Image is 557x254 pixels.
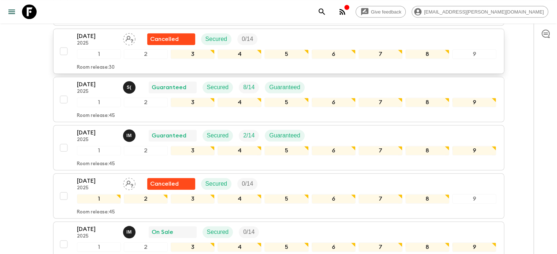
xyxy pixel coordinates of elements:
[312,49,356,59] div: 6
[203,130,233,141] div: Secured
[77,41,117,46] p: 2025
[152,83,186,92] p: Guaranteed
[150,179,179,188] p: Cancelled
[147,178,195,190] div: Flash Pack cancellation
[77,209,115,215] p: Room release: 45
[359,242,402,252] div: 7
[237,178,257,190] div: Trip Fill
[152,228,173,236] p: On Sale
[77,225,117,234] p: [DATE]
[312,242,356,252] div: 6
[77,234,117,239] p: 2025
[205,35,227,43] p: Secured
[124,242,168,252] div: 2
[127,84,131,90] p: S (
[312,194,356,204] div: 6
[147,33,195,45] div: Flash Pack cancellation
[269,83,300,92] p: Guaranteed
[242,35,253,43] p: 0 / 14
[359,49,402,59] div: 7
[205,179,227,188] p: Secured
[312,98,356,107] div: 6
[264,49,308,59] div: 5
[77,113,115,119] p: Room release: 45
[77,128,117,137] p: [DATE]
[243,228,255,236] p: 0 / 14
[126,229,132,235] p: I M
[53,173,504,219] button: [DATE]2025Assign pack leaderFlash Pack cancellationSecuredTrip Fill123456789Room release:45
[207,228,229,236] p: Secured
[126,133,132,139] p: I M
[77,242,121,252] div: 1
[171,49,215,59] div: 3
[239,81,259,93] div: Trip Fill
[243,83,255,92] p: 8 / 14
[264,194,308,204] div: 5
[77,194,121,204] div: 1
[312,146,356,155] div: 6
[412,6,548,18] div: [EMAIL_ADDRESS][PERSON_NAME][DOMAIN_NAME]
[4,4,19,19] button: menu
[405,49,449,59] div: 8
[359,146,402,155] div: 7
[77,49,121,59] div: 1
[171,242,215,252] div: 3
[237,33,257,45] div: Trip Fill
[243,131,255,140] p: 2 / 14
[77,177,117,185] p: [DATE]
[152,131,186,140] p: Guaranteed
[123,180,135,186] span: Assign pack leader
[218,242,261,252] div: 4
[171,194,215,204] div: 3
[77,137,117,143] p: 2025
[405,242,449,252] div: 8
[242,179,253,188] p: 0 / 14
[356,6,406,18] a: Give feedback
[171,98,215,107] div: 3
[359,98,402,107] div: 7
[53,125,504,170] button: [DATE]2025I Made MurawanGuaranteedSecuredTrip FillGuaranteed123456789Room release:45
[269,131,300,140] p: Guaranteed
[264,98,308,107] div: 5
[239,130,259,141] div: Trip Fill
[207,83,229,92] p: Secured
[452,49,496,59] div: 9
[123,132,137,137] span: I Made Murawan
[124,49,168,59] div: 2
[53,29,504,74] button: [DATE]2025Assign pack leaderFlash Pack cancellationSecuredTrip Fill123456789Room release:30
[405,194,449,204] div: 8
[201,178,232,190] div: Secured
[201,33,232,45] div: Secured
[264,146,308,155] div: 5
[452,242,496,252] div: 9
[452,146,496,155] div: 9
[452,194,496,204] div: 9
[264,242,308,252] div: 5
[218,194,261,204] div: 4
[203,81,233,93] div: Secured
[124,146,168,155] div: 2
[207,131,229,140] p: Secured
[315,4,329,19] button: search adventures
[218,146,261,155] div: 4
[77,161,115,167] p: Room release: 45
[77,32,117,41] p: [DATE]
[123,81,137,94] button: S(
[123,129,137,142] button: IM
[77,98,121,107] div: 1
[123,83,137,89] span: Shandy (Putu) Sandhi Astra Juniawan
[77,185,117,191] p: 2025
[359,194,402,204] div: 7
[405,98,449,107] div: 8
[420,9,548,15] span: [EMAIL_ADDRESS][PERSON_NAME][DOMAIN_NAME]
[218,49,261,59] div: 4
[124,194,168,204] div: 2
[171,146,215,155] div: 3
[123,226,137,238] button: IM
[218,98,261,107] div: 4
[367,9,405,15] span: Give feedback
[405,146,449,155] div: 8
[203,226,233,238] div: Secured
[77,65,115,71] p: Room release: 30
[77,80,117,89] p: [DATE]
